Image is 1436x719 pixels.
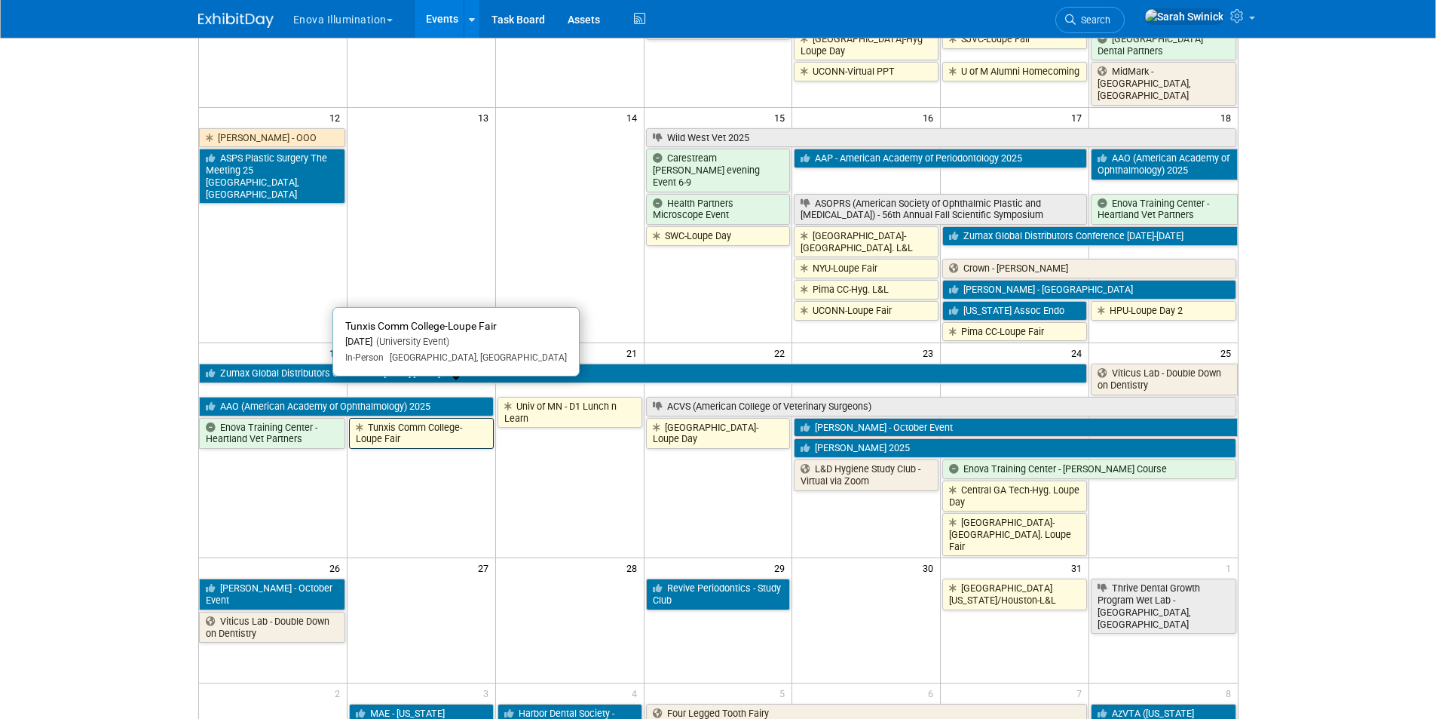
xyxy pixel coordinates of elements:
[1091,301,1235,321] a: HPU-Loupe Day 2
[199,418,345,449] a: Enova Training Center - Heartland Vet Partners
[625,108,644,127] span: 14
[773,558,791,577] span: 29
[345,336,567,349] div: [DATE]
[794,226,938,257] a: [GEOGRAPHIC_DATA]-[GEOGRAPHIC_DATA]. L&L
[942,226,1237,246] a: Zumax Global Distributors Conference [DATE]-[DATE]
[921,108,940,127] span: 16
[926,684,940,702] span: 6
[646,418,791,449] a: [GEOGRAPHIC_DATA]-Loupe Day
[1219,343,1238,362] span: 25
[372,336,449,347] span: (University Event)
[476,108,495,127] span: 13
[1075,684,1088,702] span: 7
[1091,194,1237,225] a: Enova Training Center - Heartland Vet Partners
[646,397,1236,416] a: ACVS (American College of Veterinary Surgeons)
[328,108,347,127] span: 12
[794,149,1087,168] a: AAP - American Academy of Periodontology 2025
[794,438,1235,458] a: [PERSON_NAME] 2025
[199,149,345,204] a: ASPS Plastic Surgery The Meeting 25 [GEOGRAPHIC_DATA], [GEOGRAPHIC_DATA]
[199,364,1088,383] a: Zumax Global Distributors Conference [DATE]-[DATE]
[1144,8,1224,25] img: Sarah Swinick
[1091,29,1235,60] a: [GEOGRAPHIC_DATA] Dental Partners
[384,352,567,363] span: [GEOGRAPHIC_DATA], [GEOGRAPHIC_DATA]
[1055,7,1125,33] a: Search
[333,684,347,702] span: 2
[942,322,1087,342] a: Pima CC-Loupe Fair
[349,418,494,449] a: Tunxis Comm College-Loupe Fair
[1224,558,1238,577] span: 1
[794,418,1237,438] a: [PERSON_NAME] - October Event
[942,579,1087,610] a: [GEOGRAPHIC_DATA][US_STATE]/Houston-L&L
[625,343,644,362] span: 21
[1076,14,1110,26] span: Search
[794,29,938,60] a: [GEOGRAPHIC_DATA]-Hyg Loupe Day
[773,108,791,127] span: 15
[794,459,938,490] a: L&D Hygiene Study Club - Virtual via Zoom
[646,579,791,610] a: Revive Periodontics - Study Club
[942,280,1235,300] a: [PERSON_NAME] - [GEOGRAPHIC_DATA]
[1070,343,1088,362] span: 24
[199,579,345,610] a: [PERSON_NAME] - October Event
[794,259,938,278] a: NYU-Loupe Fair
[1070,558,1088,577] span: 31
[921,558,940,577] span: 30
[794,280,938,300] a: Pima CC-Hyg. L&L
[778,684,791,702] span: 5
[199,128,345,148] a: [PERSON_NAME] - OOO
[646,149,791,192] a: Carestream [PERSON_NAME] evening Event 6-9
[1091,62,1235,105] a: MidMark - [GEOGRAPHIC_DATA], [GEOGRAPHIC_DATA]
[328,343,347,362] span: 19
[1070,108,1088,127] span: 17
[646,194,791,225] a: Health Partners Microscope Event
[199,397,494,416] a: AAO (American Academy of Ophthalmology) 2025
[328,558,347,577] span: 26
[646,226,791,246] a: SWC-Loupe Day
[345,320,497,332] span: Tunxis Comm College-Loupe Fair
[1219,108,1238,127] span: 18
[942,459,1235,479] a: Enova Training Center - [PERSON_NAME] Course
[625,558,644,577] span: 28
[498,397,642,428] a: Univ of MN - D1 Lunch n Learn
[198,13,274,28] img: ExhibitDay
[1091,579,1235,634] a: Thrive Dental Growth Program Wet Lab - [GEOGRAPHIC_DATA], [GEOGRAPHIC_DATA]
[794,301,938,321] a: UCONN-Loupe Fair
[482,684,495,702] span: 3
[199,612,345,643] a: Viticus Lab - Double Down on Dentistry
[942,301,1087,321] a: [US_STATE] Assoc Endo
[921,343,940,362] span: 23
[646,128,1236,148] a: Wild West Vet 2025
[1091,149,1237,180] a: AAO (American Academy of Ophthalmology) 2025
[773,343,791,362] span: 22
[794,62,938,81] a: UCONN-Virtual PPT
[942,62,1087,81] a: U of M Alumni Homecoming
[630,684,644,702] span: 4
[942,29,1087,49] a: SJVC-Loupe Fair
[1224,684,1238,702] span: 8
[942,481,1087,512] a: Central GA Tech-Hyg. Loupe Day
[942,259,1235,278] a: Crown - [PERSON_NAME]
[1091,364,1237,395] a: Viticus Lab - Double Down on Dentistry
[794,194,1087,225] a: ASOPRS (American Society of Ophthalmic Plastic and [MEDICAL_DATA]) - 56th Annual Fall Scientific ...
[345,352,384,363] span: In-Person
[942,513,1087,556] a: [GEOGRAPHIC_DATA]-[GEOGRAPHIC_DATA]. Loupe Fair
[476,558,495,577] span: 27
